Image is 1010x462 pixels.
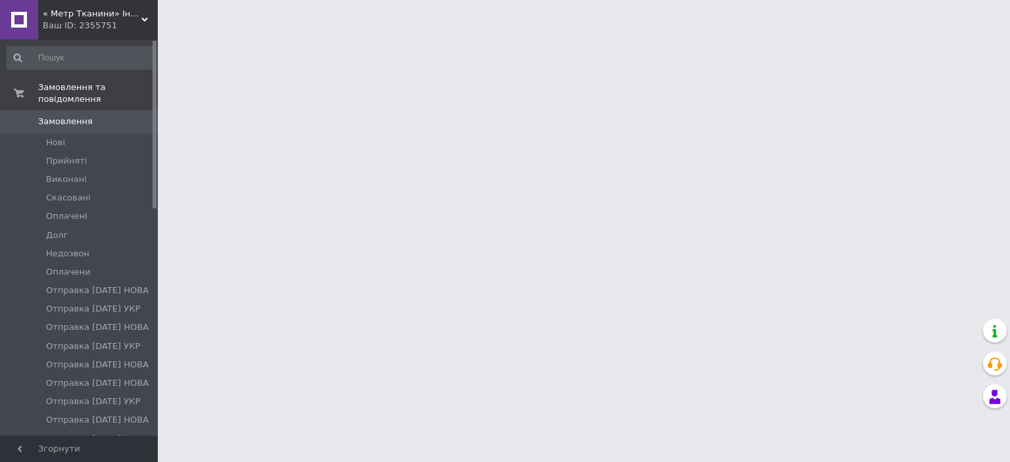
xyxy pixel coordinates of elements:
span: Нові [46,137,65,149]
span: Замовлення та повідомлення [38,81,158,105]
span: Виконані [46,173,87,185]
span: Отправка [DATE] НОВА [46,359,149,371]
div: Ваш ID: 2355751 [43,20,158,32]
span: Оплачени [46,266,91,278]
span: Отправка [DATE] УКР [46,396,140,407]
span: Отправка [DATE] НОВА [46,377,149,389]
span: Отправка [DATE] НОВА [46,285,149,296]
span: Недозвон [46,248,89,260]
span: Скасовані [46,192,91,204]
span: Отправка [DATE] УКР [46,340,140,352]
span: « Метр Тканини» Інтернет-магазин [43,8,141,20]
span: Отправка [DATE] НОВА [46,321,149,333]
span: Отправка [DATE] НОВА [46,414,149,426]
span: Замовлення [38,116,93,127]
span: Прийняті [46,155,87,167]
span: Отправка [DATE] УКР [46,303,140,315]
span: Долг [46,229,68,241]
span: Оплачені [46,210,87,222]
span: Отправка [DATE] УКР [46,433,140,445]
input: Пошук [7,46,155,70]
